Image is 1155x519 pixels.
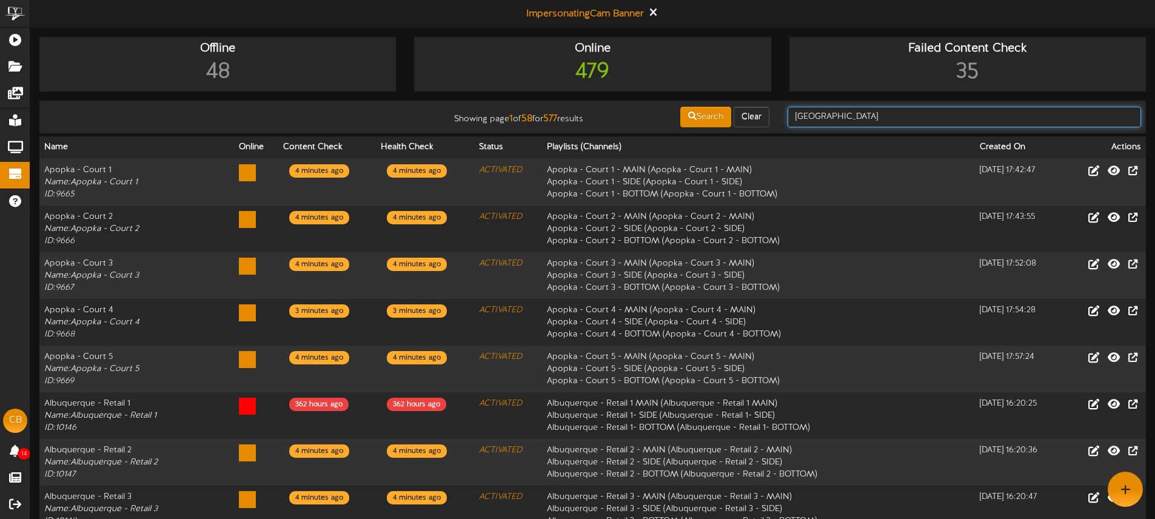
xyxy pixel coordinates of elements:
td: [DATE] 17:43:55 [975,206,1062,252]
button: Clear [734,107,769,127]
div: 362 hours ago [289,398,349,411]
div: 479 [417,57,768,88]
td: Apopka - Court 1 [39,159,234,206]
div: 362 hours ago [387,398,446,411]
i: ID: 9666 [44,236,75,246]
td: Apopka - Court 5 - MAIN ( Apopka - Court 5 - MAIN ) Apopka - Court 5 - SIDE ( Apopka - Court 5 - ... [542,346,975,392]
span: 14 [18,448,30,460]
div: 4 minutes ago [289,351,349,364]
td: [DATE] 17:52:08 [975,252,1062,299]
strong: 58 [521,113,532,124]
td: Albuquerque - Retail 2 - MAIN ( Albuquerque - Retail 2 - MAIN ) Albuquerque - Retail 2 - SIDE ( A... [542,439,975,486]
th: Playlists (Channels) [542,136,975,159]
div: 4 minutes ago [387,444,447,458]
td: Apopka - Court 5 [39,346,234,392]
td: Apopka - Court 3 - MAIN ( Apopka - Court 3 - MAIN ) Apopka - Court 3 - SIDE ( Apopka - Court 3 - ... [542,252,975,299]
td: [DATE] 16:20:25 [975,392,1062,439]
th: Name [39,136,234,159]
td: Apopka - Court 3 [39,252,234,299]
div: 4 minutes ago [289,164,349,178]
div: Failed Content Check [792,40,1143,58]
div: CB [3,409,27,433]
i: Name: Apopka - Court 2 [44,224,139,233]
i: ID: 9667 [44,283,73,292]
i: ID: 9668 [44,330,75,339]
strong: 577 [543,113,557,124]
div: 3 minutes ago [387,304,447,318]
div: 4 minutes ago [289,491,349,504]
td: Apopka - Court 2 - MAIN ( Apopka - Court 2 - MAIN ) Apopka - Court 2 - SIDE ( Apopka - Court 2 - ... [542,206,975,252]
i: Name: Apopka - Court 4 [44,318,139,327]
td: Apopka - Court 4 - MAIN ( Apopka - Court 4 - MAIN ) Apopka - Court 4 - SIDE ( Apopka - Court 4 - ... [542,299,975,346]
td: [DATE] 16:20:36 [975,439,1062,486]
div: Showing page of for results [407,105,592,126]
th: Created On [975,136,1062,159]
i: Name: Albuquerque - Retail 3 [44,504,158,514]
i: ID: 10147 [44,470,75,479]
i: Name: Apopka - Court 5 [44,364,139,373]
td: Albuquerque - Retail 2 [39,439,234,486]
td: Apopka - Court 2 [39,206,234,252]
div: Offline [42,40,393,58]
div: 4 minutes ago [387,258,447,271]
i: ACTIVATED [479,259,522,268]
td: Apopka - Court 4 [39,299,234,346]
div: 4 minutes ago [387,491,447,504]
th: Actions [1062,136,1146,159]
td: [DATE] 17:57:24 [975,346,1062,392]
i: Name: Apopka - Court 3 [44,271,139,280]
td: [DATE] 17:42:47 [975,159,1062,206]
div: Online [417,40,768,58]
div: 4 minutes ago [387,351,447,364]
button: Search [680,107,731,127]
th: Status [474,136,542,159]
i: ACTIVATED [479,212,522,221]
input: -- Search -- [788,107,1141,127]
th: Content Check [278,136,376,159]
i: ACTIVATED [479,446,522,455]
td: Apopka - Court 1 - MAIN ( Apopka - Court 1 - MAIN ) Apopka - Court 1 - SIDE ( Apopka - Court 1 - ... [542,159,975,206]
i: ACTIVATED [479,306,522,315]
i: Name: Albuquerque - Retail 1 [44,411,156,420]
div: 4 minutes ago [289,444,349,458]
div: 48 [42,57,393,88]
div: 3 minutes ago [289,304,349,318]
div: 35 [792,57,1143,88]
i: ID: 9665 [44,190,74,199]
th: Health Check [376,136,474,159]
strong: 1 [509,113,513,124]
i: ACTIVATED [479,166,522,175]
i: ID: 10146 [44,423,76,432]
i: ACTIVATED [479,399,522,408]
i: ACTIVATED [479,492,522,501]
i: Name: Albuquerque - Retail 2 [44,458,158,467]
i: ID: 9669 [44,377,74,386]
td: Albuquerque - Retail 1 [39,392,234,439]
i: Name: Apopka - Court 1 [44,178,138,187]
div: 4 minutes ago [289,211,349,224]
i: ACTIVATED [479,352,522,361]
div: 4 minutes ago [289,258,349,271]
td: [DATE] 17:54:28 [975,299,1062,346]
th: Online [234,136,278,159]
td: Albuquerque - Retail 1 MAIN ( Albuquerque - Retail 1 MAIN ) Albuquerque - Retail 1- SIDE ( Albuqu... [542,392,975,439]
div: 4 minutes ago [387,211,447,224]
div: 4 minutes ago [387,164,447,178]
